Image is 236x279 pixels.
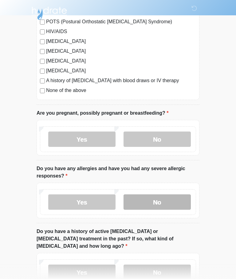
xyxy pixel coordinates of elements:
[37,228,199,250] label: Do you have a history of active [MEDICAL_DATA] or [MEDICAL_DATA] treatment in the past? If so, wh...
[40,88,45,93] input: None of the above
[40,59,45,64] input: [MEDICAL_DATA]
[40,69,45,74] input: [MEDICAL_DATA]
[48,132,116,147] label: Yes
[46,28,196,35] label: HIV/AIDS
[124,132,191,147] label: No
[46,87,196,94] label: None of the above
[30,5,68,20] img: Hydrate IV Bar - Arcadia Logo
[46,77,196,84] label: A history of [MEDICAL_DATA] with blood draws or IV therapy
[37,165,199,180] label: Do you have any allergies and have you had any severe allergic responses?
[40,39,45,44] input: [MEDICAL_DATA]
[37,109,168,117] label: Are you pregnant, possibly pregnant or breastfeeding?
[46,67,196,75] label: [MEDICAL_DATA]
[40,49,45,54] input: [MEDICAL_DATA]
[48,194,116,210] label: Yes
[46,57,196,65] label: [MEDICAL_DATA]
[46,48,196,55] label: [MEDICAL_DATA]
[124,194,191,210] label: No
[40,29,45,34] input: HIV/AIDS
[46,38,196,45] label: [MEDICAL_DATA]
[40,78,45,83] input: A history of [MEDICAL_DATA] with blood draws or IV therapy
